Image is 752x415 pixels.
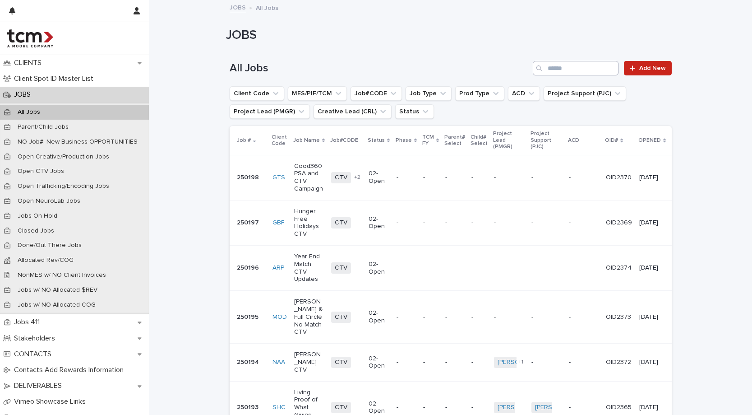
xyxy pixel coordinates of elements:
[230,344,713,381] tr: 250194NAA [PERSON_NAME] CTVCTV02-Open----[PERSON_NAME]-TCM +1--OID2372[DATE]-
[237,264,265,272] p: 250196
[639,359,665,366] p: [DATE]
[639,219,665,227] p: [DATE]
[237,135,251,145] p: Job #
[544,86,626,101] button: Project Support (PJC)
[230,291,713,344] tr: 250195MOD [PERSON_NAME] & Full Circle No Match CTVCTV02-Open-------OID2373[DATE]-
[272,359,285,366] a: NAA
[256,2,278,12] p: All Jobs
[272,404,286,411] a: SHC
[397,359,416,366] p: -
[531,219,562,227] p: -
[354,175,360,180] span: + 2
[423,264,438,272] p: -
[10,90,38,99] p: JOBS
[444,132,465,149] p: Parent# Select
[605,135,618,145] p: OID#
[230,155,713,200] tr: 250198GTS Good360 PSA and CTV CampaignCTV+202-Open-------OID2370[DATE]-
[237,219,265,227] p: 250197
[639,264,665,272] p: [DATE]
[230,245,713,290] tr: 250196ARP Year End Match CTV UpdatesCTV02-Open-------OID2374[DATE]-
[518,359,523,365] span: + 1
[331,262,351,274] span: CTV
[10,59,49,67] p: CLIENTS
[10,366,131,374] p: Contacts Add Rewards Information
[230,86,284,101] button: Client Code
[471,174,487,182] p: -
[10,227,61,235] p: Closed Jobs
[10,382,69,390] p: DELIVERABLES
[10,318,47,326] p: Jobs 411
[237,359,265,366] p: 250194
[10,271,113,279] p: NonMES w/ NO Client Invoices
[331,172,351,183] span: CTV
[423,313,438,321] p: -
[606,404,632,411] p: OID2365
[272,313,287,321] a: MOD
[533,61,618,75] input: Search
[397,404,416,411] p: -
[639,313,665,321] p: [DATE]
[331,312,351,323] span: CTV
[531,129,563,152] p: Project Support (PJC)
[471,313,487,321] p: -
[445,264,464,272] p: -
[272,219,284,227] a: GBF
[471,359,487,366] p: -
[294,351,324,373] p: [PERSON_NAME] CTV
[397,174,416,182] p: -
[369,355,389,370] p: 02-Open
[10,168,71,175] p: Open CTV Jobs
[272,132,288,149] p: Client Code
[10,123,76,131] p: Parent/Child Jobs
[606,219,632,227] p: OID2369
[471,219,487,227] p: -
[10,242,89,249] p: Done/Out There Jobs
[10,197,88,205] p: Open NeuroLab Jobs
[531,313,562,321] p: -
[272,264,284,272] a: ARP
[331,357,351,368] span: CTV
[624,61,671,75] a: Add New
[535,404,600,411] a: [PERSON_NAME]-TCM
[10,75,101,83] p: Client Spot ID Master List
[445,359,464,366] p: -
[423,404,438,411] p: -
[10,334,62,343] p: Stakeholders
[445,174,464,182] p: -
[606,264,632,272] p: OID2374
[331,402,351,413] span: CTV
[569,174,599,182] p: -
[498,404,562,411] a: [PERSON_NAME]-TCM
[397,264,416,272] p: -
[10,301,103,309] p: Jobs w/ NO Allocated COG
[494,219,524,227] p: -
[639,404,665,411] p: [DATE]
[288,86,347,101] button: MES/PIF/TCM
[10,108,47,116] p: All Jobs
[293,135,320,145] p: Job Name
[445,313,464,321] p: -
[230,104,310,119] button: Project Lead (PMGR)
[10,138,145,146] p: NO Job#: New Business OPPORTUNITIES
[569,404,599,411] p: -
[294,298,324,336] p: [PERSON_NAME] & Full Circle No Match CTV
[445,404,464,411] p: -
[397,219,416,227] p: -
[606,359,632,366] p: OID2372
[639,65,666,71] span: Add New
[498,359,562,366] a: [PERSON_NAME]-TCM
[423,219,438,227] p: -
[531,264,562,272] p: -
[10,397,93,406] p: Vimeo Showcase Links
[396,135,412,145] p: Phase
[606,313,632,321] p: OID2373
[294,208,324,238] p: Hunger Free Holidays CTV
[471,264,487,272] p: -
[606,174,632,182] p: OID2370
[369,215,389,231] p: 02-Open
[369,170,389,185] p: 02-Open
[10,350,59,359] p: CONTACTS
[422,132,434,149] p: TCM FY
[494,264,524,272] p: -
